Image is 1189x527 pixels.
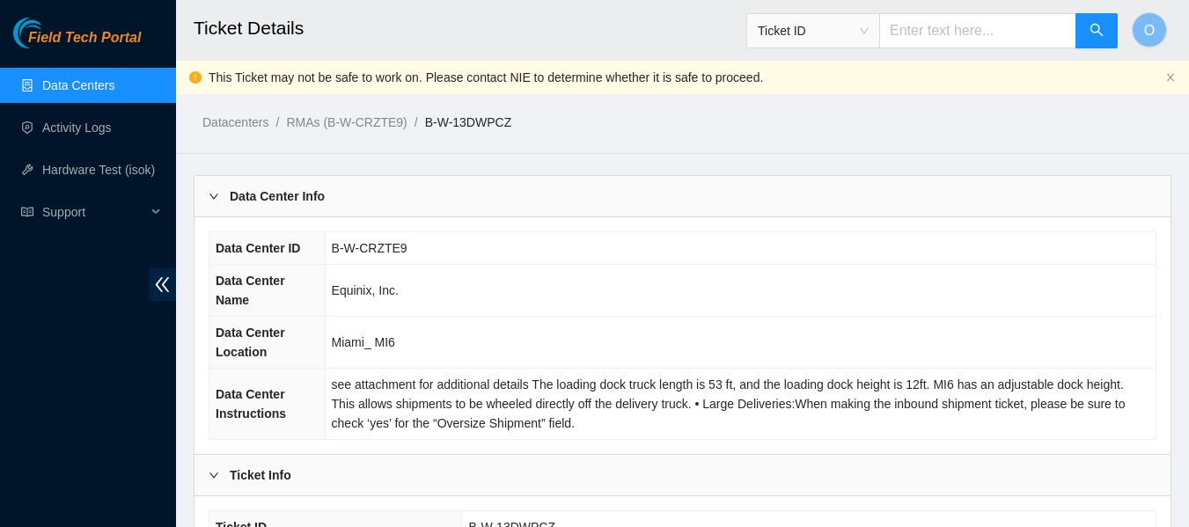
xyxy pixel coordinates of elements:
[1165,72,1176,84] button: close
[21,206,33,218] span: read
[230,465,291,485] b: Ticket Info
[879,13,1076,48] input: Enter text here...
[194,455,1171,495] div: Ticket Info
[332,377,1126,430] span: see attachment for additional details The loading dock truck length is 53 ft, and the loading doc...
[1144,19,1155,41] span: O
[758,18,869,44] span: Ticket ID
[42,163,155,177] a: Hardware Test (isok)
[216,387,286,421] span: Data Center Instructions
[425,115,512,129] a: B-W-13DWPCZ
[28,30,141,47] span: Field Tech Portal
[42,78,114,92] a: Data Centers
[216,274,285,307] span: Data Center Name
[216,326,285,359] span: Data Center Location
[1165,72,1176,83] span: close
[209,470,219,480] span: right
[286,115,407,129] a: RMAs (B-W-CRZTE9)
[13,32,141,55] a: Akamai TechnologiesField Tech Portal
[230,187,325,206] b: Data Center Info
[332,241,407,255] span: B-W-CRZTE9
[42,121,112,135] a: Activity Logs
[42,194,146,230] span: Support
[332,335,395,349] span: Miami_ MI6
[332,283,399,297] span: Equinix, Inc.
[13,18,89,48] img: Akamai Technologies
[415,115,418,129] span: /
[202,115,268,129] a: Datacenters
[194,176,1171,216] div: Data Center Info
[275,115,279,129] span: /
[1075,13,1118,48] button: search
[216,241,300,255] span: Data Center ID
[149,268,176,301] span: double-left
[209,191,219,201] span: right
[1090,23,1104,40] span: search
[1132,12,1167,48] button: O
